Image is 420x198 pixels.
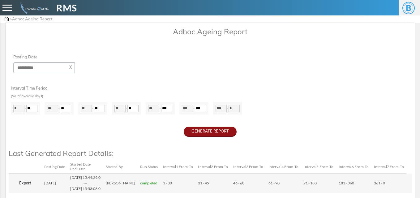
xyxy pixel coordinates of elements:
[195,160,231,173] th: Interval2 From-To
[213,102,242,115] div: -
[266,160,301,173] th: Interval4 From-To
[70,175,101,191] span: [DATE] 15:44:29.0 [DATE] 15:53:06.0
[78,102,107,115] div: -
[371,160,407,173] th: Interval7 From-To
[11,102,40,115] div: -
[112,102,141,115] div: -
[233,181,244,185] span: 46 - 60
[106,181,135,185] span: [PERSON_NAME]
[68,160,103,173] th: Started Date
[11,178,39,188] button: Export
[69,64,72,70] a: X
[268,181,280,185] span: 61 - 90
[44,181,56,185] span: [DATE]
[5,17,9,21] img: admin
[18,2,49,14] img: admin
[138,160,161,173] th: Run Status
[184,127,237,137] button: GENERATE REPORT
[163,181,172,185] span: 1 - 30
[303,181,317,185] span: 91 - 180
[231,160,266,173] th: Interval3 From-To
[70,180,101,186] div: ---
[161,160,196,173] th: Interval1 From-To
[12,16,53,21] span: Adhoc Ageing Report
[336,160,371,173] th: Interval6 From-To
[198,181,209,185] span: 31 - 45
[9,149,114,158] span: Last Generated Report Details:
[339,181,354,185] span: 181 - 360
[45,102,74,115] div: -
[402,2,415,14] span: B
[9,26,412,37] p: Adhoc Ageing Report
[11,54,44,60] label: Posting Date
[11,85,48,91] label: Interval Time Period
[56,1,77,15] span: RMS
[301,160,336,173] th: Interval5 From-To
[103,160,138,173] th: Started By
[179,102,208,115] div: -
[374,181,385,185] span: 361 - 0
[42,160,68,173] th: Posting Date
[140,181,157,185] span: completed
[70,167,101,171] div: End Date
[146,102,175,115] div: -
[11,94,43,98] small: (No. of overdue days)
